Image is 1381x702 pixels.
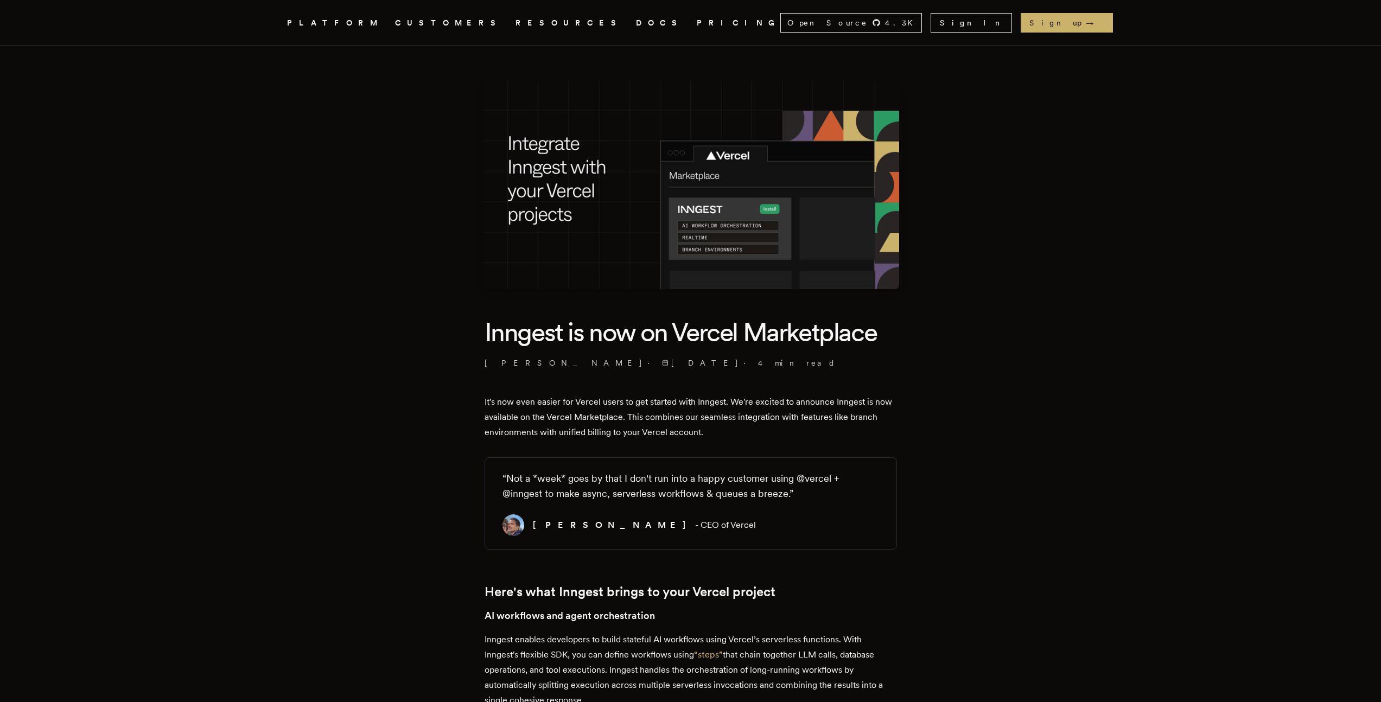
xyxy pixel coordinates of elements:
span: 4.3 K [885,17,919,28]
h1: Inngest is now on Vercel Marketplace [485,315,897,349]
a: DOCS [636,16,684,30]
a: [PERSON_NAME] [485,358,643,368]
a: Sign In [931,13,1012,33]
p: It's now even easier for Vercel users to get started with Inngest. We're excited to announce Inng... [485,394,897,440]
span: [PERSON_NAME] [533,520,695,530]
figcaption: - CEO of Vercel [533,518,756,533]
h3: AI workflows and agent orchestration [485,608,897,623]
p: · · [485,358,897,368]
blockquote: “ Not a *week* goes by that I don't run into a happy customer using @vercel + @inngest to make as... [502,471,875,501]
a: PRICING [697,16,780,30]
img: Featured image for Inngest is now on Vercel Marketplace blog post [482,81,899,289]
span: → [1086,17,1104,28]
h2: Here's what Inngest brings to your Vercel project [485,584,897,599]
a: CUSTOMERS [395,16,502,30]
img: Image of Guillermo Rauch [502,514,524,536]
span: 4 min read [758,358,836,368]
span: [DATE] [662,358,739,368]
a: “steps” [694,649,723,660]
span: Open Source [787,17,868,28]
button: PLATFORM [287,16,382,30]
button: RESOURCES [516,16,623,30]
a: Sign up [1021,13,1113,33]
